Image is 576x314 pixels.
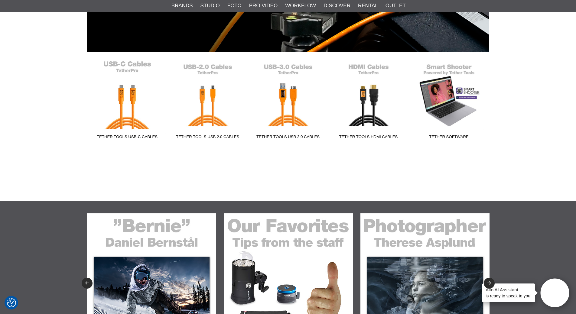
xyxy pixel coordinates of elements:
[168,60,248,142] a: Tether Tools USB 2.0 Cables
[200,2,220,10] a: Studio
[171,2,193,10] a: Brands
[409,60,489,142] a: Tether Software
[168,134,248,142] span: Tether Tools USB 2.0 Cables
[484,278,495,289] button: Next
[87,134,168,142] span: Tether Tools USB-C Cables
[285,2,316,10] a: Workflow
[328,60,409,142] a: Tether Tools HDMI Cables
[248,60,328,142] a: Tether Tools USB 3.0 Cables
[248,134,328,142] span: Tether Tools USB 3.0 Cables
[7,298,16,307] img: Revisit consent button
[482,283,535,302] div: is ready to speak to you!
[409,134,489,142] span: Tether Software
[358,2,378,10] a: Rental
[227,2,242,10] a: Foto
[324,2,350,10] a: Discover
[7,297,16,308] button: Samtykkepræferencer
[82,278,93,289] button: Previous
[328,134,409,142] span: Tether Tools HDMI Cables
[87,60,168,142] a: Tether Tools USB-C Cables
[486,286,532,293] h4: Aifo AI Assistant
[386,2,406,10] a: Outlet
[249,2,278,10] a: Pro Video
